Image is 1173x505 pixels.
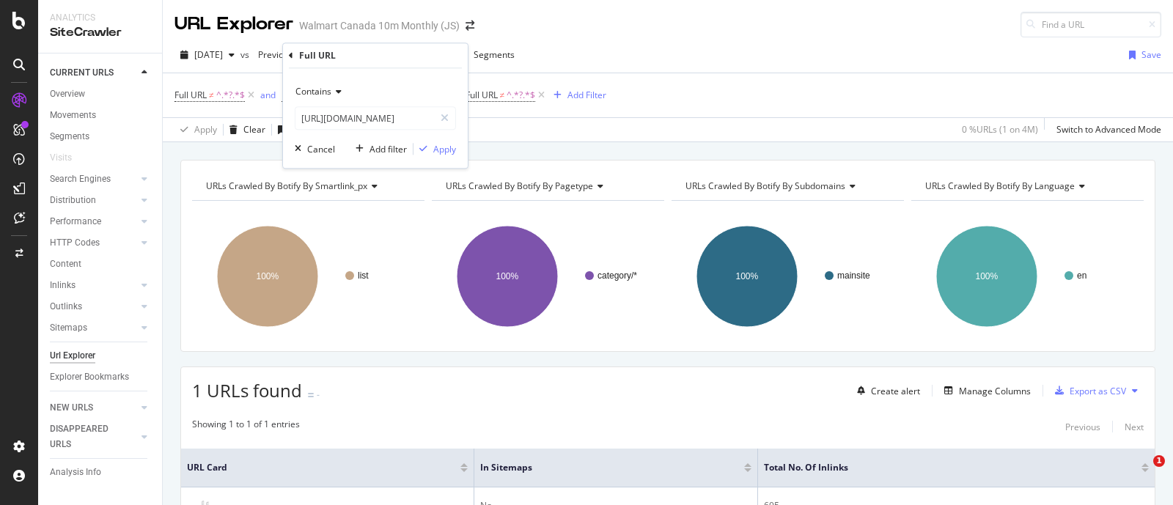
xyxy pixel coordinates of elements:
[1125,418,1144,435] button: Next
[452,43,521,67] button: Segments
[50,86,85,102] div: Overview
[50,348,152,364] a: Url Explorer
[50,235,100,251] div: HTTP Codes
[174,43,240,67] button: [DATE]
[243,123,265,136] div: Clear
[257,271,279,281] text: 100%
[1070,385,1126,397] div: Export as CSV
[206,180,367,192] span: URLs Crawled By Botify By smartlink_px
[209,89,214,101] span: ≠
[174,118,217,141] button: Apply
[203,174,411,198] h4: URLs Crawled By Botify By smartlink_px
[959,385,1031,397] div: Manage Columns
[50,299,137,314] a: Outlinks
[50,108,152,123] a: Movements
[1153,455,1165,467] span: 1
[260,88,276,102] button: and
[50,86,152,102] a: Overview
[272,118,310,141] button: Save
[192,418,300,435] div: Showing 1 to 1 of 1 entries
[962,123,1038,136] div: 0 % URLs ( 1 on 4M )
[50,320,137,336] a: Sitemaps
[50,299,82,314] div: Outlinks
[466,21,474,31] div: arrow-right-arrow-left
[317,388,320,401] div: -
[50,65,137,81] a: CURRENT URLS
[192,378,302,402] span: 1 URLs found
[548,86,606,104] button: Add Filter
[50,465,152,480] a: Analysis Info
[50,150,87,166] a: Visits
[50,214,137,229] a: Performance
[683,174,891,198] h4: URLs Crawled By Botify By subdomains
[174,12,293,37] div: URL Explorer
[194,48,223,61] span: 2025 Aug. 8th
[50,129,152,144] a: Segments
[50,369,152,385] a: Explorer Bookmarks
[1056,123,1161,136] div: Switch to Advanced Mode
[50,400,93,416] div: NEW URLS
[295,85,331,97] span: Contains
[50,257,81,272] div: Content
[50,172,111,187] div: Search Engines
[474,48,515,61] span: Segments
[1123,455,1158,490] iframe: Intercom live chat
[480,461,722,474] span: In Sitemaps
[50,278,137,293] a: Inlinks
[50,465,101,480] div: Analysis Info
[50,257,152,272] a: Content
[1065,418,1100,435] button: Previous
[50,24,150,41] div: SiteCrawler
[1051,118,1161,141] button: Switch to Advanced Mode
[837,270,870,281] text: mainsite
[50,65,114,81] div: CURRENT URLS
[187,461,457,474] span: URL Card
[50,193,137,208] a: Distribution
[50,214,101,229] div: Performance
[1065,421,1100,433] div: Previous
[50,12,150,24] div: Analytics
[1077,270,1086,281] text: en
[50,320,87,336] div: Sitemaps
[350,141,407,156] button: Add filter
[308,393,314,397] img: Equal
[358,270,369,281] text: list
[685,180,845,192] span: URLs Crawled By Botify By subdomains
[597,270,637,281] text: category/*
[1123,43,1161,67] button: Save
[240,48,252,61] span: vs
[192,213,421,340] svg: A chart.
[432,213,661,340] svg: A chart.
[672,213,900,340] svg: A chart.
[369,143,407,155] div: Add filter
[1021,12,1161,37] input: Find a URL
[299,49,336,62] div: Full URL
[252,43,311,67] button: Previous
[851,379,920,402] button: Create alert
[50,172,137,187] a: Search Engines
[1049,379,1126,402] button: Export as CSV
[50,369,129,385] div: Explorer Bookmarks
[50,108,96,123] div: Movements
[938,382,1031,399] button: Manage Columns
[299,18,460,33] div: Walmart Canada 10m Monthly (JS)
[282,89,314,101] span: Full URL
[443,174,651,198] h4: URLs Crawled By Botify By pagetype
[50,348,95,364] div: Url Explorer
[976,271,999,281] text: 100%
[925,180,1075,192] span: URLs Crawled By Botify By language
[413,141,456,156] button: Apply
[174,89,207,101] span: Full URL
[1125,421,1144,433] div: Next
[50,421,137,452] a: DISAPPEARED URLS
[496,271,519,281] text: 100%
[50,129,89,144] div: Segments
[736,271,759,281] text: 100%
[911,213,1140,340] svg: A chart.
[260,89,276,101] div: and
[500,89,505,101] span: ≠
[466,89,498,101] span: Full URL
